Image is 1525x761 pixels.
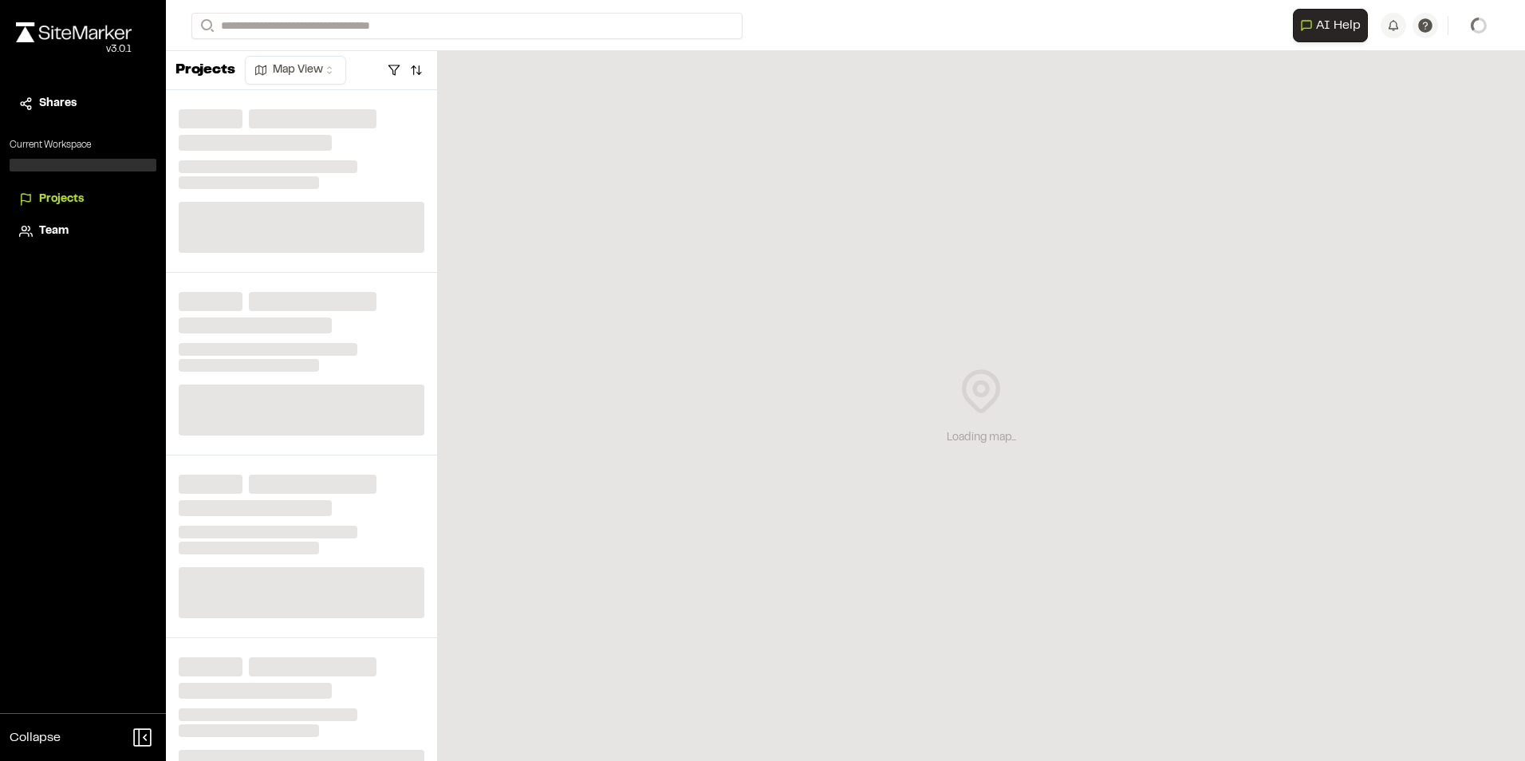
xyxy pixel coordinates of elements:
[1293,9,1368,42] button: Open AI Assistant
[191,13,220,39] button: Search
[19,191,147,208] a: Projects
[39,223,69,240] span: Team
[39,191,84,208] span: Projects
[19,223,147,240] a: Team
[10,138,156,152] p: Current Workspace
[16,42,132,57] div: Oh geez...please don't...
[947,429,1016,447] div: Loading map...
[16,22,132,42] img: rebrand.png
[10,728,61,747] span: Collapse
[175,60,235,81] p: Projects
[1293,9,1374,42] div: Open AI Assistant
[1316,16,1361,35] span: AI Help
[19,95,147,112] a: Shares
[39,95,77,112] span: Shares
